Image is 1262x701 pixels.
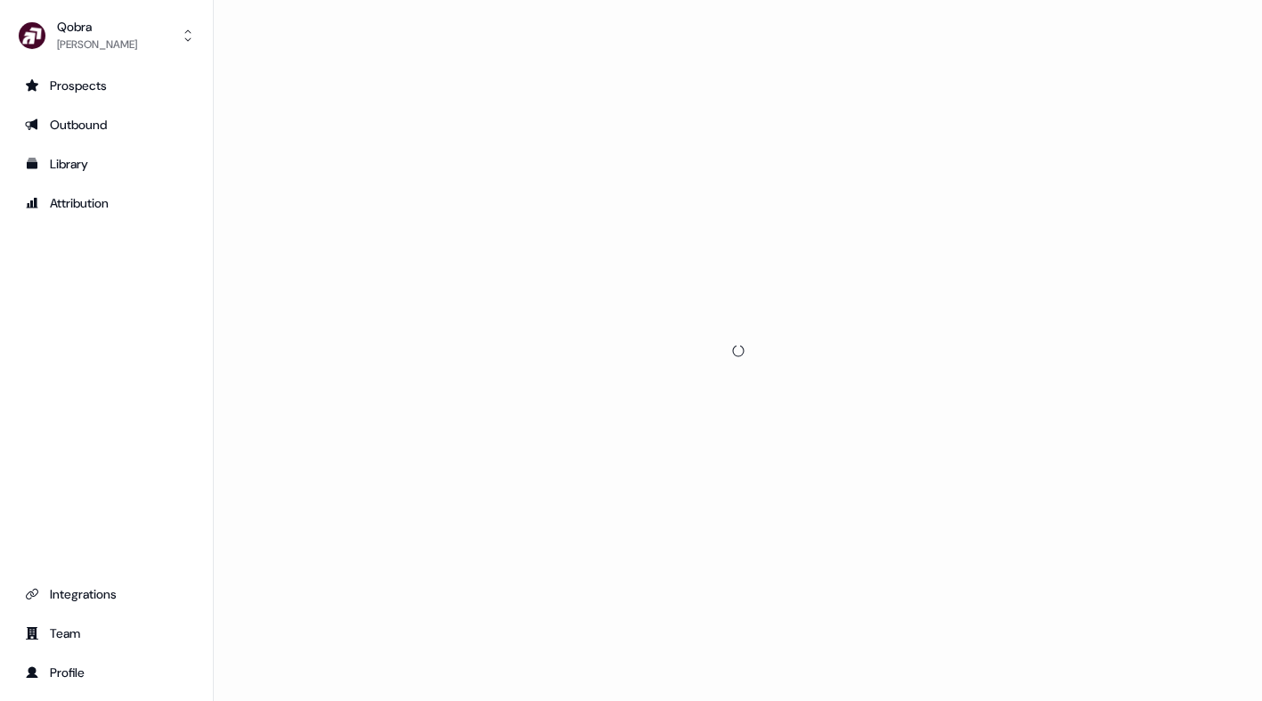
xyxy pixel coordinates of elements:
[57,36,137,53] div: [PERSON_NAME]
[14,14,199,57] button: Qobra[PERSON_NAME]
[14,619,199,648] a: Go to team
[14,580,199,608] a: Go to integrations
[25,624,188,642] div: Team
[25,155,188,173] div: Library
[14,658,199,687] a: Go to profile
[14,110,199,139] a: Go to outbound experience
[25,116,188,134] div: Outbound
[14,189,199,217] a: Go to attribution
[14,71,199,100] a: Go to prospects
[25,77,188,94] div: Prospects
[25,194,188,212] div: Attribution
[25,664,188,681] div: Profile
[25,585,188,603] div: Integrations
[57,18,137,36] div: Qobra
[14,150,199,178] a: Go to templates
